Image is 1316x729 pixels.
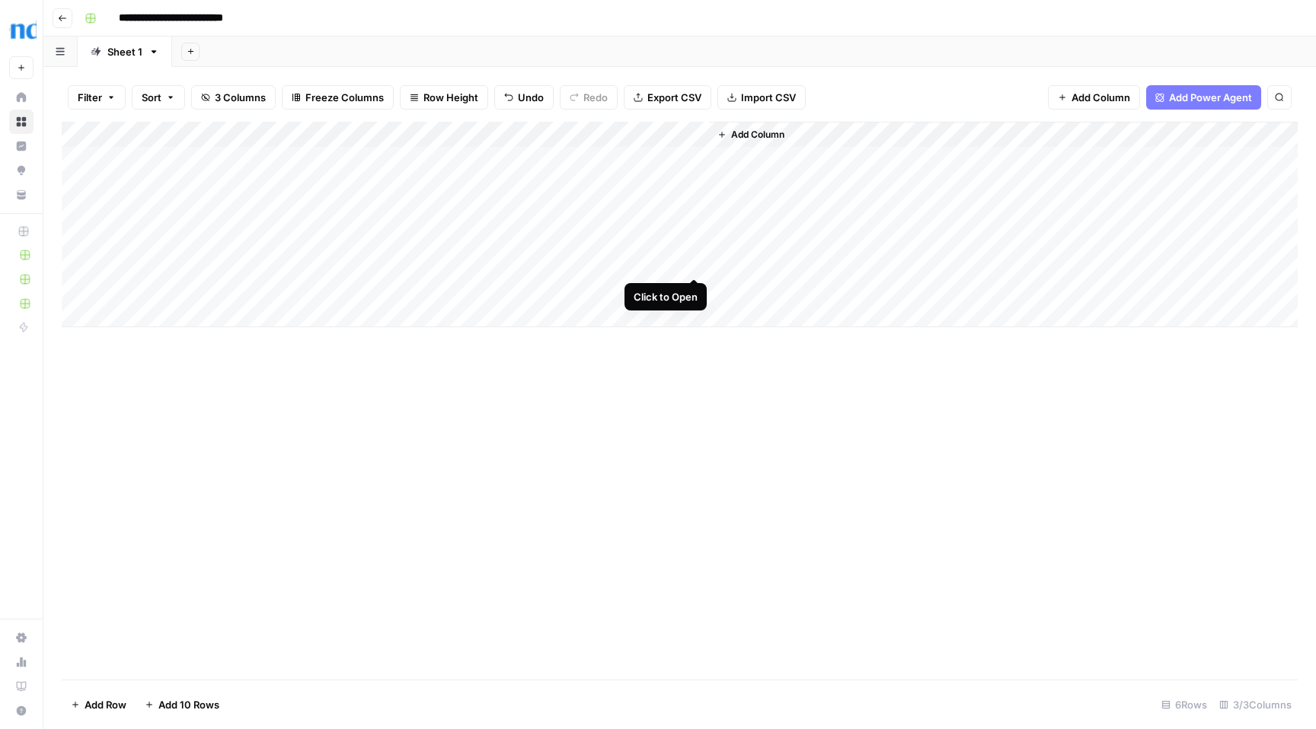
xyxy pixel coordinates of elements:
[142,90,161,105] span: Sort
[9,183,34,207] a: Your Data
[1072,90,1130,105] span: Add Column
[560,85,618,110] button: Redo
[9,85,34,110] a: Home
[9,12,34,50] button: Workspace: Opendoor
[717,85,806,110] button: Import CSV
[400,85,488,110] button: Row Height
[494,85,554,110] button: Undo
[9,110,34,134] a: Browse
[9,158,34,183] a: Opportunities
[9,134,34,158] a: Insights
[1169,90,1252,105] span: Add Power Agent
[282,85,394,110] button: Freeze Columns
[711,125,791,145] button: Add Column
[634,289,698,304] div: Click to Open
[741,90,796,105] span: Import CSV
[85,697,126,712] span: Add Row
[136,692,228,717] button: Add 10 Rows
[78,90,102,105] span: Filter
[1048,85,1140,110] button: Add Column
[9,674,34,699] a: Learning Hub
[78,37,172,67] a: Sheet 1
[215,90,266,105] span: 3 Columns
[107,44,142,59] div: Sheet 1
[191,85,276,110] button: 3 Columns
[132,85,185,110] button: Sort
[9,626,34,650] a: Settings
[9,18,37,45] img: Opendoor Logo
[1146,85,1261,110] button: Add Power Agent
[1213,692,1298,717] div: 3/3 Columns
[647,90,701,105] span: Export CSV
[62,692,136,717] button: Add Row
[9,650,34,674] a: Usage
[305,90,384,105] span: Freeze Columns
[423,90,478,105] span: Row Height
[1155,692,1213,717] div: 6 Rows
[68,85,126,110] button: Filter
[583,90,608,105] span: Redo
[518,90,544,105] span: Undo
[158,697,219,712] span: Add 10 Rows
[624,85,711,110] button: Export CSV
[9,699,34,723] button: Help + Support
[731,128,784,142] span: Add Column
